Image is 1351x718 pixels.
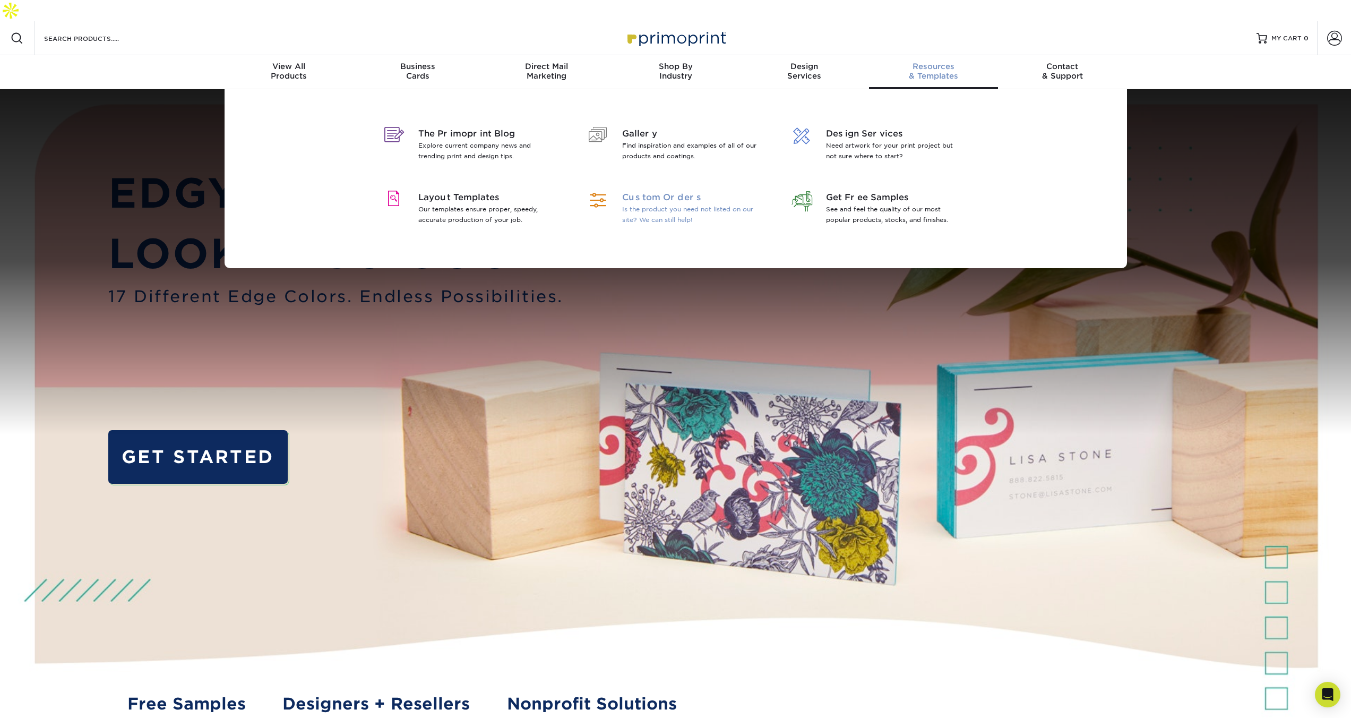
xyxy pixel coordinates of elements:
div: Services [740,62,869,81]
a: Contact& Support [998,55,1127,89]
span: Design Services [826,127,963,140]
span: The Primoprint Blog [418,127,556,140]
span: MY CART [1271,34,1302,43]
input: SEARCH PRODUCTS..... [43,32,147,45]
a: BusinessCards [353,55,482,89]
span: Get Free Samples [826,191,963,204]
p: Explore current company news and trending print and design tips. [418,140,556,161]
span: View All [225,62,354,71]
span: Design [740,62,869,71]
a: Designers + Resellers [282,692,470,716]
a: Shop ByIndustry [611,55,740,89]
a: DesignServices [740,55,869,89]
div: Industry [611,62,740,81]
a: Nonprofit Solutions [507,692,677,716]
span: Contact [998,62,1127,71]
span: 0 [1304,35,1309,42]
a: GET STARTED [108,430,288,483]
a: View AllProducts [225,55,354,89]
p: Is the product you need not listed on our site? We can still help! [622,204,760,225]
span: Resources [869,62,998,71]
span: Layout Templates [418,191,556,204]
div: Marketing [482,62,611,81]
a: Layout Templates Our templates ensure proper, speedy, accurate production of your job. [378,178,566,242]
p: Find inspiration and examples of all of our products and coatings. [622,140,760,161]
a: MY CART 0 [1257,21,1309,55]
a: Direct MailMarketing [482,55,611,89]
span: Shop By [611,62,740,71]
p: Need artwork for your print project but not sure where to start? [826,140,963,161]
span: Direct Mail [482,62,611,71]
div: Products [225,62,354,81]
a: Free Samples [127,692,246,716]
div: Cards [353,62,482,81]
a: Get Free Samples See and feel the quality of our most popular products, stocks, and finishes. [786,178,974,242]
span: Custom Orders [622,191,760,204]
span: Business [353,62,482,71]
p: Our templates ensure proper, speedy, accurate production of your job. [418,204,556,225]
a: Custom Orders Is the product you need not listed on our site? We can still help! [582,178,770,242]
div: & Support [998,62,1127,81]
a: The Primoprint Blog Explore current company news and trending print and design tips. [378,115,566,178]
div: & Templates [869,62,998,81]
div: Open Intercom Messenger [1315,682,1340,707]
a: Gallery Find inspiration and examples of all of our products and coatings. [582,115,770,178]
a: Design Services Need artwork for your print project but not sure where to start? [786,115,974,178]
a: Resources& Templates [869,55,998,89]
span: Gallery [622,127,760,140]
img: Primoprint [623,27,729,49]
p: See and feel the quality of our most popular products, stocks, and finishes. [826,204,963,225]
